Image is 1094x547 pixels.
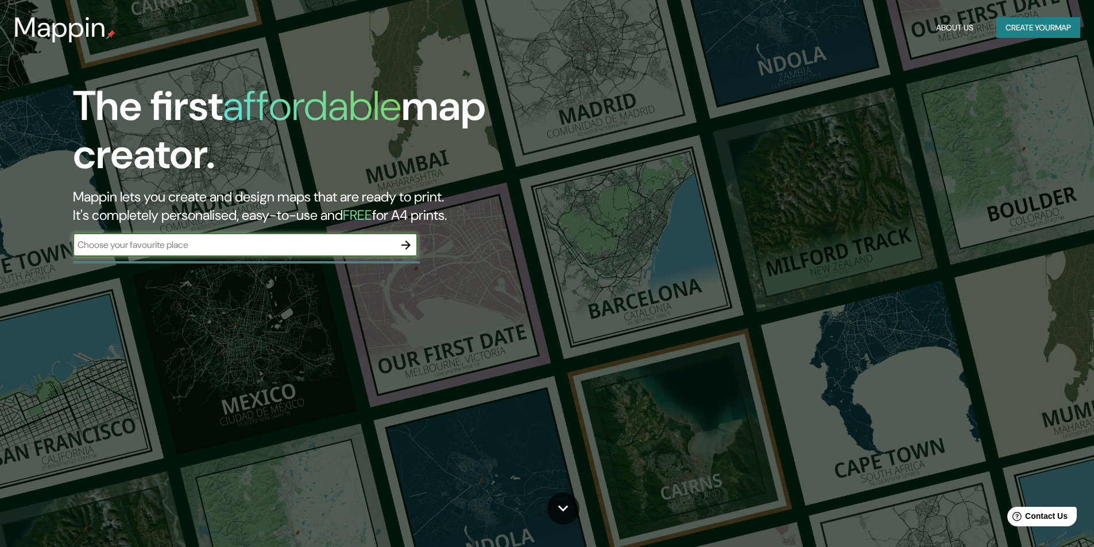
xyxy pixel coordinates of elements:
[14,11,106,44] h3: Mappin
[931,17,978,38] button: About Us
[73,82,620,188] h1: The first map creator.
[992,502,1081,534] iframe: Help widget launcher
[73,188,620,224] h2: Mappin lets you create and design maps that are ready to print. It's completely personalised, eas...
[343,206,372,224] h5: FREE
[73,238,395,251] input: Choose your favourite place
[106,30,115,39] img: mappin-pin
[996,17,1080,38] button: Create yourmap
[223,79,401,133] h1: affordable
